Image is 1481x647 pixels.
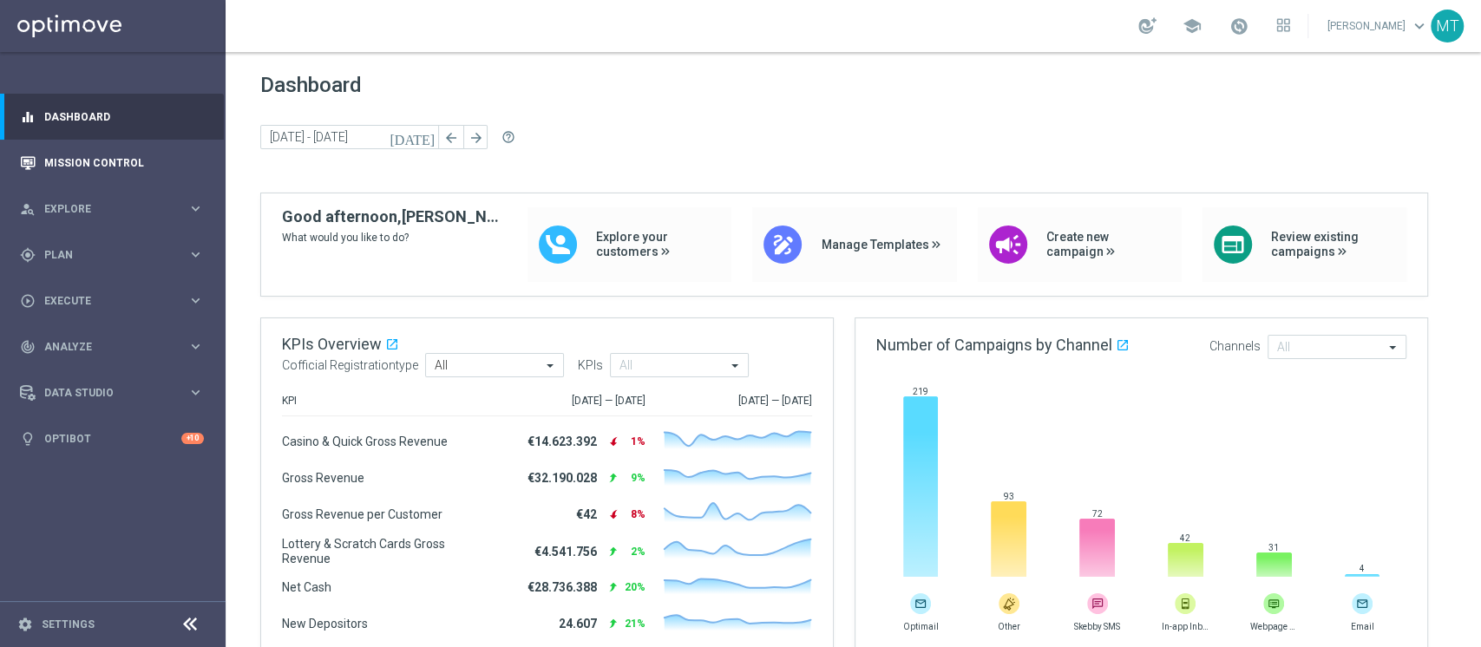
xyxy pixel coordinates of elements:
i: keyboard_arrow_right [187,338,204,355]
span: school [1183,16,1202,36]
div: Dashboard [20,94,204,140]
button: Mission Control [19,156,205,170]
i: track_changes [20,339,36,355]
i: keyboard_arrow_right [187,246,204,263]
div: +10 [181,433,204,444]
i: person_search [20,201,36,217]
button: lightbulb Optibot +10 [19,432,205,446]
i: keyboard_arrow_right [187,292,204,309]
div: Data Studio [20,385,187,401]
div: Analyze [20,339,187,355]
i: gps_fixed [20,247,36,263]
span: keyboard_arrow_down [1410,16,1429,36]
i: settings [17,617,33,632]
div: Explore [20,201,187,217]
i: equalizer [20,109,36,125]
span: Explore [44,204,187,214]
div: Plan [20,247,187,263]
i: keyboard_arrow_right [187,200,204,217]
button: equalizer Dashboard [19,110,205,124]
span: Analyze [44,342,187,352]
button: track_changes Analyze keyboard_arrow_right [19,340,205,354]
i: lightbulb [20,431,36,447]
div: Optibot [20,415,204,461]
button: gps_fixed Plan keyboard_arrow_right [19,248,205,262]
i: play_circle_outline [20,293,36,309]
div: Execute [20,293,187,309]
div: MT [1431,10,1464,42]
span: Execute [44,296,187,306]
a: Optibot [44,415,181,461]
button: Data Studio keyboard_arrow_right [19,386,205,400]
a: Settings [42,619,95,630]
div: Mission Control [20,140,204,186]
i: keyboard_arrow_right [187,384,204,401]
button: person_search Explore keyboard_arrow_right [19,202,205,216]
a: Mission Control [44,140,204,186]
span: Data Studio [44,388,187,398]
button: play_circle_outline Execute keyboard_arrow_right [19,294,205,308]
span: Plan [44,250,187,260]
a: [PERSON_NAME]keyboard_arrow_down [1326,13,1431,39]
a: Dashboard [44,94,204,140]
